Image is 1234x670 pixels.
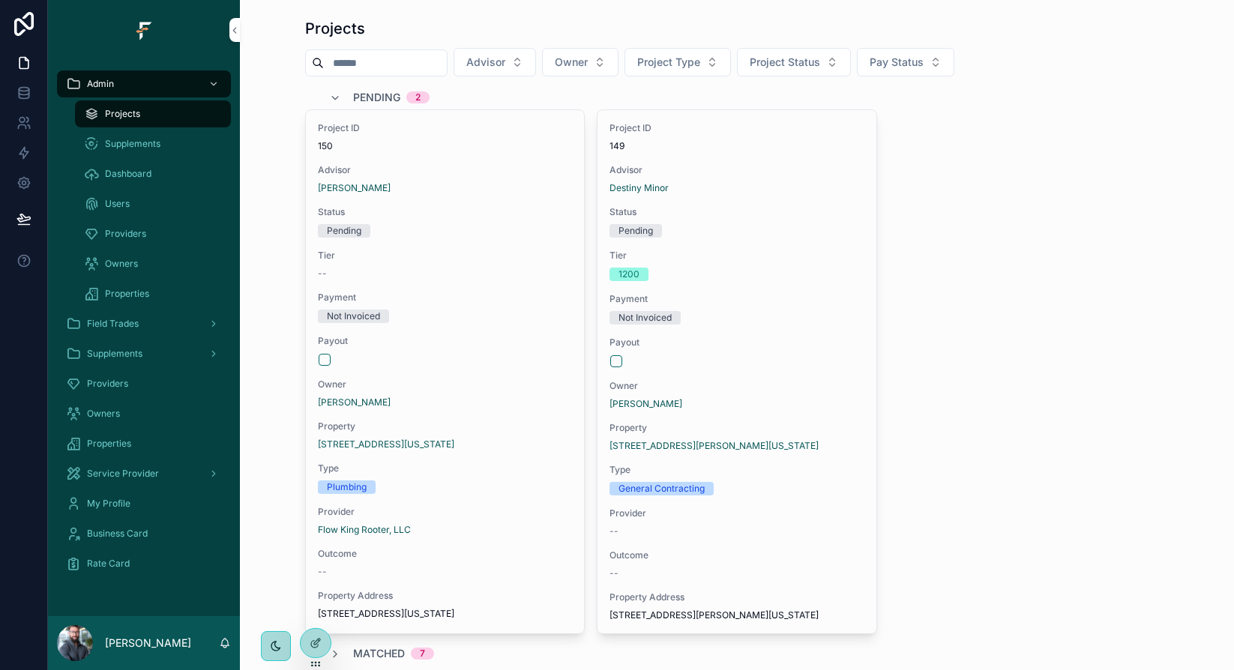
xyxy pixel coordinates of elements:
span: Service Provider [87,468,159,480]
a: Properties [57,430,231,457]
span: Property Address [610,591,864,603]
a: Supplements [57,340,231,367]
span: Owners [87,408,120,420]
div: 1200 [618,268,639,281]
span: Matched [353,646,405,661]
span: Advisor [318,164,572,176]
span: Type [610,464,864,476]
a: Service Provider [57,460,231,487]
span: Dashboard [105,168,151,180]
button: Select Button [454,48,536,76]
span: Supplements [87,348,142,360]
span: Field Trades [87,318,139,330]
a: [STREET_ADDRESS][PERSON_NAME][US_STATE] [610,440,819,452]
a: Project ID149AdvisorDestiny MinorStatusPendingTier1200PaymentNot InvoicedPayoutOwner[PERSON_NAME]... [597,109,876,634]
p: [PERSON_NAME] [105,636,191,651]
span: Supplements [105,138,160,150]
span: [STREET_ADDRESS][US_STATE] [318,608,572,620]
span: Tier [318,250,572,262]
span: Payout [610,336,864,348]
a: Project ID150Advisor[PERSON_NAME]StatusPendingTier--PaymentNot InvoicedPayoutOwner[PERSON_NAME]Pr... [305,109,585,634]
span: Properties [105,288,149,300]
div: 2 [415,91,421,103]
div: scrollable content [48,60,240,597]
h1: Projects [305,18,365,39]
a: Flow King Rooter, LLC [318,524,411,536]
span: -- [318,268,327,280]
span: Owner [318,378,572,390]
div: Not Invoiced [327,310,380,323]
a: Field Trades [57,310,231,337]
span: Admin [87,78,114,90]
span: Owner [555,55,588,70]
a: My Profile [57,490,231,517]
span: Status [318,206,572,218]
button: Select Button [737,48,851,76]
span: Pay Status [870,55,924,70]
span: Property [610,422,864,434]
span: Project ID [318,122,572,134]
span: Project Status [750,55,820,70]
a: [PERSON_NAME] [610,398,682,410]
span: Payment [318,292,572,304]
a: Owners [57,400,231,427]
span: Tier [610,250,864,262]
span: Provider [318,506,572,518]
div: Pending [327,224,361,238]
span: Owners [105,258,138,270]
div: Pending [618,224,653,238]
a: Properties [75,280,231,307]
span: Pending [353,90,400,105]
span: Advisor [466,55,505,70]
span: [STREET_ADDRESS][PERSON_NAME][US_STATE] [610,609,864,621]
span: Outcome [318,548,572,560]
span: [STREET_ADDRESS][US_STATE] [318,438,454,450]
a: Supplements [75,130,231,157]
span: My Profile [87,498,130,510]
a: [PERSON_NAME] [318,182,391,194]
span: Project ID [610,122,864,134]
button: Select Button [624,48,731,76]
span: Property [318,420,572,432]
a: Providers [57,370,231,397]
a: Owners [75,250,231,277]
span: Projects [105,108,140,120]
a: Rate Card [57,550,231,577]
span: Payment [610,293,864,305]
span: Advisor [610,164,864,176]
span: Business Card [87,528,148,540]
a: Providers [75,220,231,247]
span: -- [610,525,618,537]
span: 150 [318,140,572,152]
span: Project Type [637,55,700,70]
img: App logo [132,18,156,42]
span: -- [610,567,618,579]
a: [PERSON_NAME] [318,396,391,408]
span: Users [105,198,130,210]
div: Plumbing [327,480,367,494]
button: Select Button [542,48,618,76]
span: -- [318,566,327,578]
span: Outcome [610,549,864,561]
span: Provider [610,507,864,519]
span: Providers [105,228,146,240]
span: Type [318,462,572,474]
span: Providers [87,378,128,390]
div: General Contracting [618,482,705,495]
a: Destiny Minor [610,182,669,194]
span: Payout [318,335,572,347]
span: 149 [610,140,864,152]
a: Users [75,190,231,217]
span: Property Address [318,590,572,602]
span: Rate Card [87,558,130,570]
span: Status [610,206,864,218]
a: Projects [75,100,231,127]
a: Dashboard [75,160,231,187]
span: Properties [87,438,131,450]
